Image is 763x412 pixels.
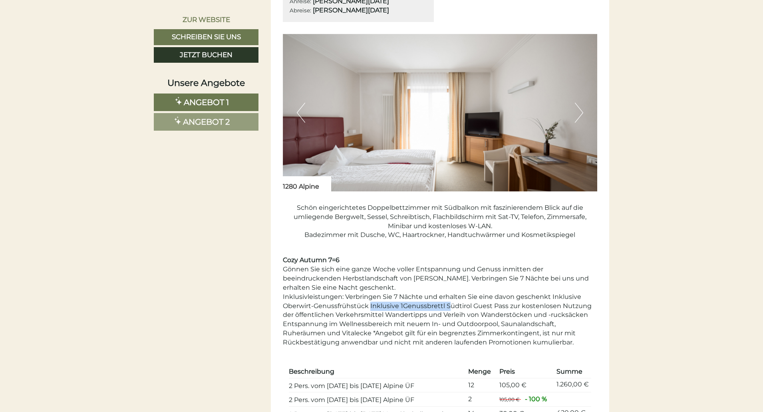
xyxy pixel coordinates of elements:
[154,47,258,63] a: Jetzt buchen
[297,103,305,123] button: Previous
[465,378,496,392] td: 12
[154,29,258,45] a: Schreiben Sie uns
[553,366,591,378] th: Summe
[313,6,389,14] b: [PERSON_NAME][DATE]
[465,392,496,407] td: 2
[465,366,496,378] th: Menge
[283,203,598,240] p: Schön eingerichtetes Doppelbettzimmer mit Südbalkon mit faszinierendem Blick auf die umliegende B...
[290,7,311,14] small: Abreise:
[283,256,598,265] div: Cozy Autumn 7=6
[575,103,583,123] button: Next
[289,392,465,407] td: 2 Pers. vom [DATE] bis [DATE] Alpine ÜF
[289,366,465,378] th: Beschreibung
[289,378,465,392] td: 2 Pers. vom [DATE] bis [DATE] Alpine ÜF
[184,98,229,107] span: Angebot 1
[283,176,331,191] div: 1280 Alpine
[154,77,258,89] div: Unsere Angebote
[183,117,230,127] span: Angebot 2
[154,12,258,27] a: Zur Website
[525,395,547,403] span: - 100 %
[499,396,520,402] span: 105,00 €
[283,265,598,347] div: Gönnen Sie sich eine ganze Woche voller Entspannung und Genuss inmitten der beeindruckenden Herbs...
[499,381,527,389] span: 105,00 €
[496,366,553,378] th: Preis
[553,378,591,392] td: 1.260,00 €
[283,34,598,191] img: image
